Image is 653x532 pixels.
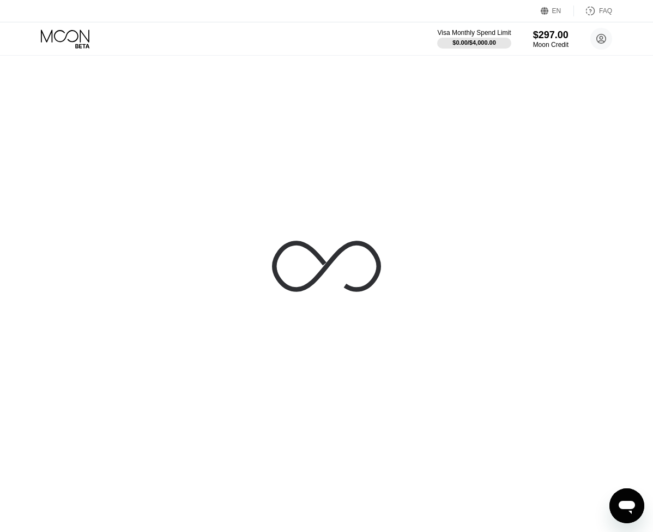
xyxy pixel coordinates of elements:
[541,5,574,16] div: EN
[574,5,612,16] div: FAQ
[437,29,511,37] div: Visa Monthly Spend Limit
[599,7,612,15] div: FAQ
[552,7,561,15] div: EN
[533,29,569,41] div: $297.00
[533,29,569,49] div: $297.00Moon Credit
[609,488,644,523] iframe: Button to launch messaging window
[452,39,496,46] div: $0.00 / $4,000.00
[437,29,511,49] div: Visa Monthly Spend Limit$0.00/$4,000.00
[533,41,569,49] div: Moon Credit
